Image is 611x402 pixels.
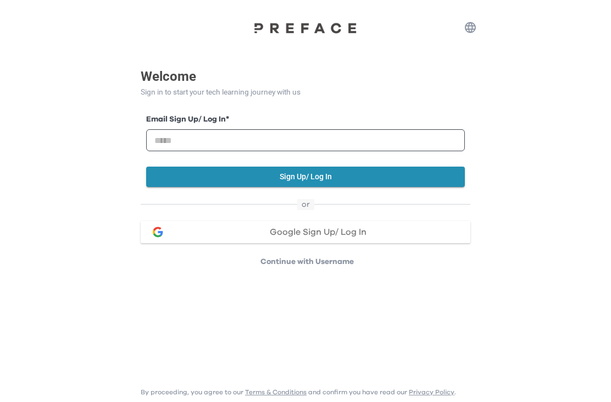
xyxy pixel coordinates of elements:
p: Continue with Username [144,256,470,267]
label: Email Sign Up/ Log In * [146,114,465,125]
span: or [297,199,314,210]
a: Privacy Policy [409,389,454,395]
img: google login [151,225,164,239]
img: Preface Logo [251,22,360,34]
p: By proceeding, you agree to our and confirm you have read our . [141,388,456,397]
a: Terms & Conditions [245,389,307,395]
span: Google Sign Up/ Log In [270,228,366,236]
button: Sign Up/ Log In [146,167,465,187]
p: Sign in to start your tech learning journey with us [141,86,470,98]
button: google loginGoogle Sign Up/ Log In [141,221,470,243]
p: Welcome [141,67,470,86]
